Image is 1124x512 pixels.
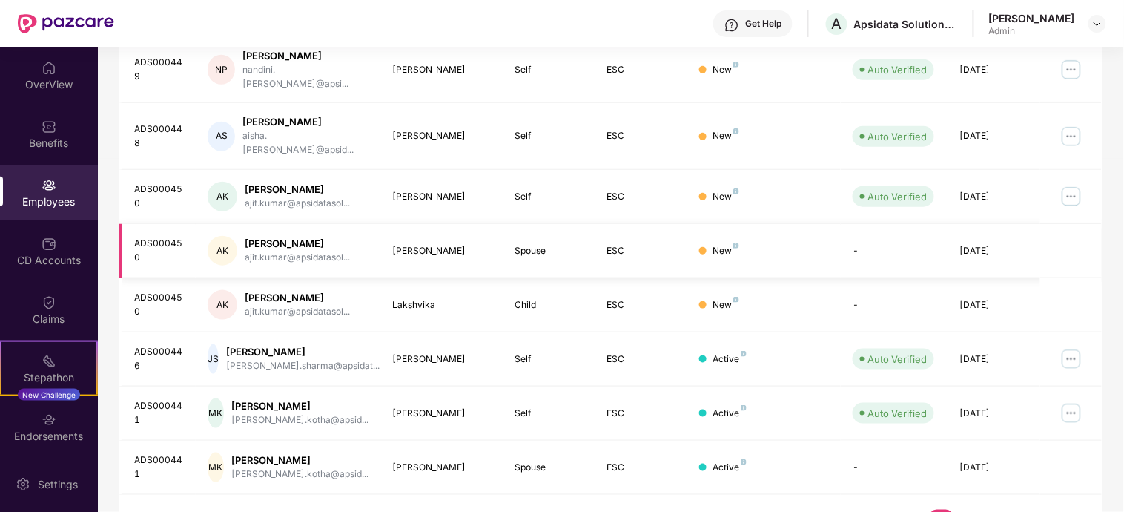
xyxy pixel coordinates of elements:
[242,129,368,157] div: aisha.[PERSON_NAME]@apsid...
[134,291,185,319] div: ADS000450
[741,351,747,357] img: svg+xml;base64,PHN2ZyB4bWxucz0iaHR0cDovL3d3dy53My5vcmcvMjAwMC9zdmciIHdpZHRoPSI4IiBoZWlnaHQ9IjgiIH...
[245,305,350,319] div: ajit.kumar@apsidatasol...
[242,63,368,91] div: nandini.[PERSON_NAME]@apsi...
[515,129,584,143] div: Self
[607,298,675,312] div: ESC
[134,237,185,265] div: ADS000450
[392,407,492,421] div: [PERSON_NAME]
[515,244,584,258] div: Spouse
[607,190,675,204] div: ESC
[242,115,368,129] div: [PERSON_NAME]
[231,467,368,482] div: [PERSON_NAME].kotha@apsid...
[713,63,739,77] div: New
[713,298,739,312] div: New
[42,61,56,76] img: svg+xml;base64,PHN2ZyBpZD0iSG9tZSIgeG1sbnM9Imh0dHA6Ly93d3cudzMub3JnLzIwMDAvc3ZnIiB3aWR0aD0iMjAiIG...
[741,405,747,411] img: svg+xml;base64,PHN2ZyB4bWxucz0iaHR0cDovL3d3dy53My5vcmcvMjAwMC9zdmciIHdpZHRoPSI4IiBoZWlnaHQ9IjgiIH...
[960,63,1028,77] div: [DATE]
[515,352,584,367] div: Self
[960,190,1028,204] div: [DATE]
[42,237,56,252] img: svg+xml;base64,PHN2ZyBpZD0iQ0RfQWNjb3VudHMiIGRhdGEtbmFtZT0iQ0QgQWNjb3VudHMiIHhtbG5zPSJodHRwOi8vd3...
[867,406,927,421] div: Auto Verified
[989,25,1075,37] div: Admin
[607,352,675,367] div: ESC
[713,407,747,421] div: Active
[713,244,739,258] div: New
[42,119,56,134] img: svg+xml;base64,PHN2ZyBpZD0iQmVuZWZpdHMiIHhtbG5zPSJodHRwOi8vd3d3LnczLm9yZy8yMDAwL3N2ZyIgd2lkdGg9Ij...
[724,18,739,33] img: svg+xml;base64,PHN2ZyBpZD0iSGVscC0zMngzMiIgeG1sbnM9Imh0dHA6Ly93d3cudzMub3JnLzIwMDAvc3ZnIiB3aWR0aD...
[134,56,185,84] div: ADS000449
[515,298,584,312] div: Child
[960,352,1028,367] div: [DATE]
[134,345,185,373] div: ADS000446
[16,477,30,492] img: svg+xml;base64,PHN2ZyBpZD0iU2V0dGluZy0yMHgyMCIgeG1sbnM9Imh0dHA6Ly93d3cudzMub3JnLzIwMDAvc3ZnIiB3aW...
[208,182,237,211] div: AK
[733,188,739,194] img: svg+xml;base64,PHN2ZyB4bWxucz0iaHR0cDovL3d3dy53My5vcmcvMjAwMC9zdmciIHdpZHRoPSI4IiBoZWlnaHQ9IjgiIH...
[960,298,1028,312] div: [DATE]
[42,413,56,427] img: svg+xml;base64,PHN2ZyBpZD0iRW5kb3JzZW1lbnRzIiB4bWxucz0iaHR0cDovL3d3dy53My5vcmcvMjAwMC9zdmciIHdpZH...
[392,129,492,143] div: [PERSON_NAME]
[392,461,492,475] div: [PERSON_NAME]
[245,291,350,305] div: [PERSON_NAME]
[392,190,492,204] div: [PERSON_NAME]
[42,354,56,369] img: svg+xml;base64,PHN2ZyB4bWxucz0iaHR0cDovL3d3dy53My5vcmcvMjAwMC9zdmciIHdpZHRoPSIyMSIgaGVpZ2h0PSIyMC...
[733,297,739,303] img: svg+xml;base64,PHN2ZyB4bWxucz0iaHR0cDovL3d3dy53My5vcmcvMjAwMC9zdmciIHdpZHRoPSI4IiBoZWlnaHQ9IjgiIH...
[832,15,842,33] span: A
[1059,401,1083,425] img: manageButton
[245,237,350,251] div: [PERSON_NAME]
[242,49,368,63] div: [PERSON_NAME]
[867,352,927,367] div: Auto Verified
[733,243,739,249] img: svg+xml;base64,PHN2ZyB4bWxucz0iaHR0cDovL3d3dy53My5vcmcvMjAwMC9zdmciIHdpZHRoPSI4IiBoZWlnaHQ9IjgiIH...
[515,190,584,204] div: Self
[607,63,675,77] div: ESC
[392,63,492,77] div: [PERSON_NAME]
[231,399,368,413] div: [PERSON_NAME]
[1059,185,1083,209] img: manageButton
[713,352,747,367] div: Active
[1059,347,1083,371] img: manageButton
[745,18,781,30] div: Get Help
[607,244,675,258] div: ESC
[960,461,1028,475] div: [DATE]
[1059,58,1083,82] img: manageButton
[713,190,739,204] div: New
[515,63,584,77] div: Self
[741,459,747,465] img: svg+xml;base64,PHN2ZyB4bWxucz0iaHR0cDovL3d3dy53My5vcmcvMjAwMC9zdmciIHdpZHRoPSI4IiBoZWlnaHQ9IjgiIH...
[392,352,492,367] div: [PERSON_NAME]
[607,407,675,421] div: ESC
[960,407,1028,421] div: [DATE]
[245,183,350,197] div: [PERSON_NAME]
[960,244,1028,258] div: [DATE]
[867,189,927,204] div: Auto Verified
[841,224,948,278] td: -
[854,17,958,31] div: Apsidata Solutions Private Limited
[231,413,368,427] div: [PERSON_NAME].kotha@apsid...
[867,62,927,77] div: Auto Verified
[841,278,948,332] td: -
[1059,125,1083,148] img: manageButton
[208,344,219,374] div: JS
[33,477,82,492] div: Settings
[245,197,350,211] div: ajit.kumar@apsidatasol...
[208,236,237,266] div: AK
[1091,18,1103,30] img: svg+xml;base64,PHN2ZyBpZD0iRHJvcGRvd24tMzJ4MzIiIHhtbG5zPSJodHRwOi8vd3d3LnczLm9yZy8yMDAwL3N2ZyIgd2...
[392,244,492,258] div: [PERSON_NAME]
[515,461,584,475] div: Spouse
[607,461,675,475] div: ESC
[226,345,380,359] div: [PERSON_NAME]
[713,129,739,143] div: New
[713,461,747,475] div: Active
[515,407,584,421] div: Self
[208,122,235,151] div: AS
[42,178,56,193] img: svg+xml;base64,PHN2ZyBpZD0iRW1wbG95ZWVzIiB4bWxucz0iaHR0cDovL3d3dy53My5vcmcvMjAwMC9zdmciIHdpZHRoPS...
[989,11,1075,25] div: [PERSON_NAME]
[208,55,234,85] div: NP
[392,298,492,312] div: Lakshvika
[208,290,237,320] div: AK
[208,398,224,428] div: MK
[18,389,80,401] div: New Challenge
[960,129,1028,143] div: [DATE]
[733,62,739,68] img: svg+xml;base64,PHN2ZyB4bWxucz0iaHR0cDovL3d3dy53My5vcmcvMjAwMC9zdmciIHdpZHRoPSI4IiBoZWlnaHQ9IjgiIH...
[134,453,185,482] div: ADS000441
[134,122,185,151] div: ADS000448
[208,453,224,482] div: MK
